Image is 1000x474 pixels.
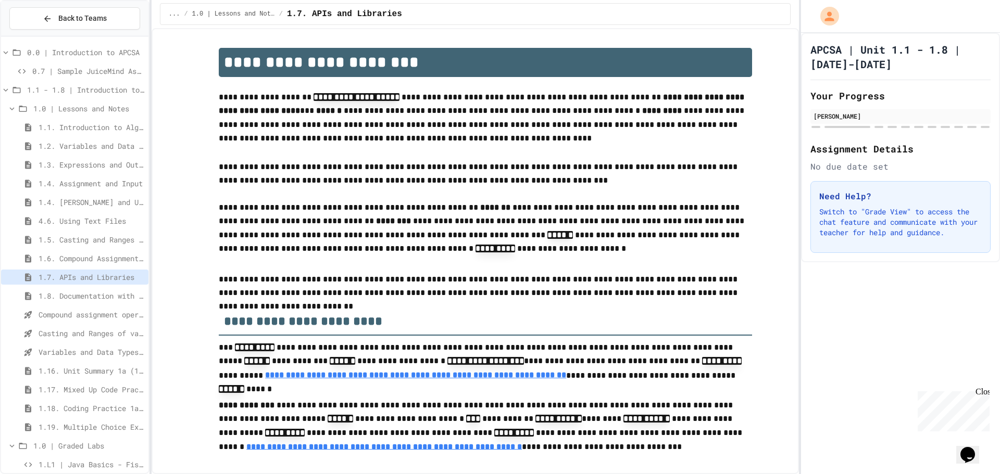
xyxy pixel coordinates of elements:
button: Back to Teams [9,7,140,30]
iframe: chat widget [914,387,990,431]
span: 1.19. Multiple Choice Exercises for Unit 1a (1.1-1.6) [39,421,144,432]
h2: Assignment Details [810,142,991,156]
span: 1.3. Expressions and Output [New] [39,159,144,170]
span: 1.5. Casting and Ranges of Values [39,234,144,245]
span: 1.1. Introduction to Algorithms, Programming, and Compilers [39,122,144,133]
h2: Your Progress [810,88,991,103]
span: 1.4. [PERSON_NAME] and User Input [39,197,144,208]
div: Chat with us now!Close [4,4,72,66]
span: / [184,10,187,18]
span: 1.17. Mixed Up Code Practice 1.1-1.6 [39,384,144,395]
span: 1.0 | Lessons and Notes [192,10,275,18]
span: 1.L1 | Java Basics - Fish Lab [39,459,144,470]
div: [PERSON_NAME] [814,111,988,121]
span: 1.1 - 1.8 | Introduction to Java [27,84,144,95]
span: 1.16. Unit Summary 1a (1.1-1.6) [39,365,144,376]
span: / [279,10,283,18]
h1: APCSA | Unit 1.1 - 1.8 | [DATE]-[DATE] [810,42,991,71]
span: 0.7 | Sample JuiceMind Assignment - [GEOGRAPHIC_DATA] [32,66,144,76]
h3: Need Help? [819,190,982,202]
span: ... [169,10,180,18]
span: 4.6. Using Text Files [39,215,144,226]
span: 1.7. APIs and Libraries [39,272,144,283]
span: Variables and Data Types - Quiz [39,347,144,357]
div: No due date set [810,160,991,173]
span: 1.0 | Graded Labs [33,440,144,451]
span: 0.0 | Introduction to APCSA [27,47,144,58]
span: 1.6. Compound Assignment Operators [39,253,144,264]
span: 1.18. Coding Practice 1a (1.1-1.6) [39,403,144,414]
iframe: chat widget [956,432,990,464]
div: My Account [809,4,842,28]
span: Casting and Ranges of variables - Quiz [39,328,144,339]
span: 1.8. Documentation with Comments and Preconditions [39,290,144,301]
span: 1.0 | Lessons and Notes [33,103,144,114]
span: 1.2. Variables and Data Types [39,140,144,151]
span: 1.4. Assignment and Input [39,178,144,189]
span: Compound assignment operators - Quiz [39,309,144,320]
p: Switch to "Grade View" to access the chat feature and communicate with your teacher for help and ... [819,207,982,238]
span: 1.7. APIs and Libraries [287,8,402,20]
span: Back to Teams [58,13,107,24]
